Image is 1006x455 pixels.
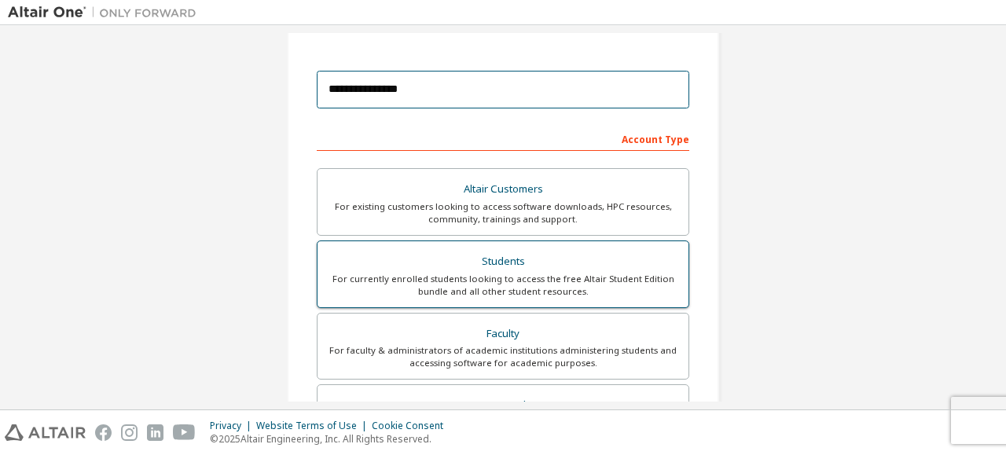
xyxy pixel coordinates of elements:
[327,200,679,226] div: For existing customers looking to access software downloads, HPC resources, community, trainings ...
[327,273,679,298] div: For currently enrolled students looking to access the free Altair Student Edition bundle and all ...
[317,126,689,151] div: Account Type
[327,323,679,345] div: Faculty
[210,420,256,432] div: Privacy
[327,394,679,416] div: Everyone else
[327,251,679,273] div: Students
[210,432,453,446] p: © 2025 Altair Engineering, Inc. All Rights Reserved.
[327,344,679,369] div: For faculty & administrators of academic institutions administering students and accessing softwa...
[256,420,372,432] div: Website Terms of Use
[173,424,196,441] img: youtube.svg
[95,424,112,441] img: facebook.svg
[327,178,679,200] div: Altair Customers
[5,424,86,441] img: altair_logo.svg
[121,424,138,441] img: instagram.svg
[147,424,163,441] img: linkedin.svg
[8,5,204,20] img: Altair One
[372,420,453,432] div: Cookie Consent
